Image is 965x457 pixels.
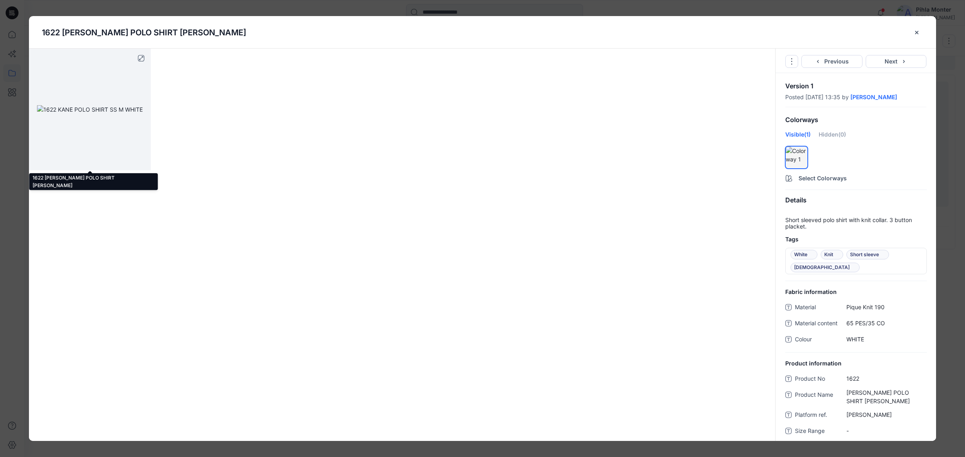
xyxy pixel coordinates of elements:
[37,105,143,114] img: 1622 KANE POLO SHIRT SS M WHITE
[795,410,843,421] span: Platform ref.
[776,190,936,210] div: Details
[795,390,843,405] span: Product Name
[846,374,926,383] span: 1622
[794,250,814,259] span: White
[794,263,856,272] span: [DEMOGRAPHIC_DATA]
[801,55,862,68] button: Previous
[795,335,843,346] span: Colour
[785,83,926,89] p: Version 1
[795,302,843,314] span: Material
[850,250,885,259] span: Short sleeve
[819,130,846,145] div: Hidden (0)
[846,303,926,311] span: Pique Knit 190
[795,426,843,437] span: Size Range
[785,288,837,296] span: Fabric information
[785,359,842,367] span: Product information
[776,110,936,130] div: Colorways
[785,217,926,230] p: Short sleeved polo shirt with knit collar. 3 button placket.
[776,236,936,243] h4: Tags
[850,94,897,100] a: [PERSON_NAME]
[846,388,926,405] span: KANE POLO SHIRT SS M WHITE
[785,94,926,100] div: Posted [DATE] 13:35 by
[795,318,843,330] span: Material content
[866,55,927,68] button: Next
[846,410,926,419] span: KANE PF
[795,374,843,385] span: Product No
[785,146,808,169] div: hide/show colorwayColorway 1
[910,26,923,39] button: close-btn
[824,250,840,259] span: Knit
[794,147,807,160] div: There must be at least one visible colorway
[846,335,926,343] span: WHITE
[785,130,811,145] div: Visible (1)
[846,426,926,435] span: -
[846,319,926,327] span: 65 PES/35 CO
[135,52,148,65] button: full screen
[42,27,246,39] p: 1622 [PERSON_NAME] POLO SHIRT [PERSON_NAME]
[785,55,798,68] button: Options
[776,170,936,183] button: Select Colorways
